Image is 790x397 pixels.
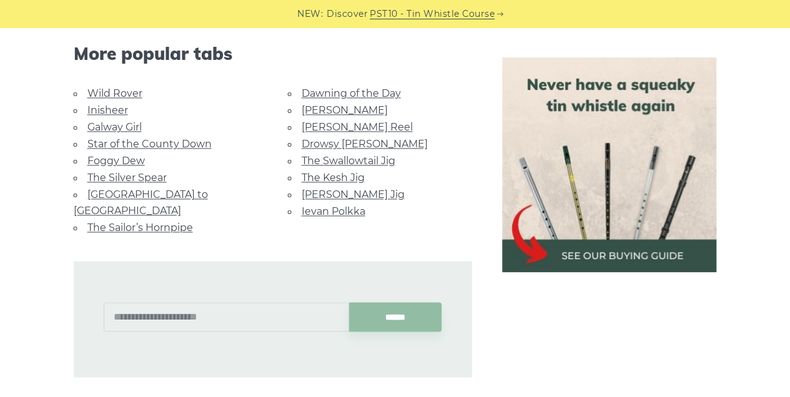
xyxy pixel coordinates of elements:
span: Discover [327,7,368,21]
a: Star of the County Down [87,138,212,150]
a: Drowsy [PERSON_NAME] [302,138,428,150]
a: [PERSON_NAME] Jig [302,189,405,200]
span: More popular tabs [74,43,472,64]
a: [PERSON_NAME] Reel [302,121,413,133]
a: PST10 - Tin Whistle Course [370,7,495,21]
a: Foggy Dew [87,155,145,167]
a: The Silver Spear [87,172,167,184]
a: Dawning of the Day [302,87,401,99]
a: Galway Girl [87,121,142,133]
a: The Sailor’s Hornpipe [87,222,193,233]
a: The Swallowtail Jig [302,155,395,167]
a: Wild Rover [87,87,142,99]
a: Ievan Polkka [302,205,365,217]
a: Inisheer [87,104,128,116]
img: tin whistle buying guide [502,57,717,272]
span: NEW: [297,7,323,21]
a: The Kesh Jig [302,172,365,184]
a: [PERSON_NAME] [302,104,388,116]
a: [GEOGRAPHIC_DATA] to [GEOGRAPHIC_DATA] [74,189,208,217]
